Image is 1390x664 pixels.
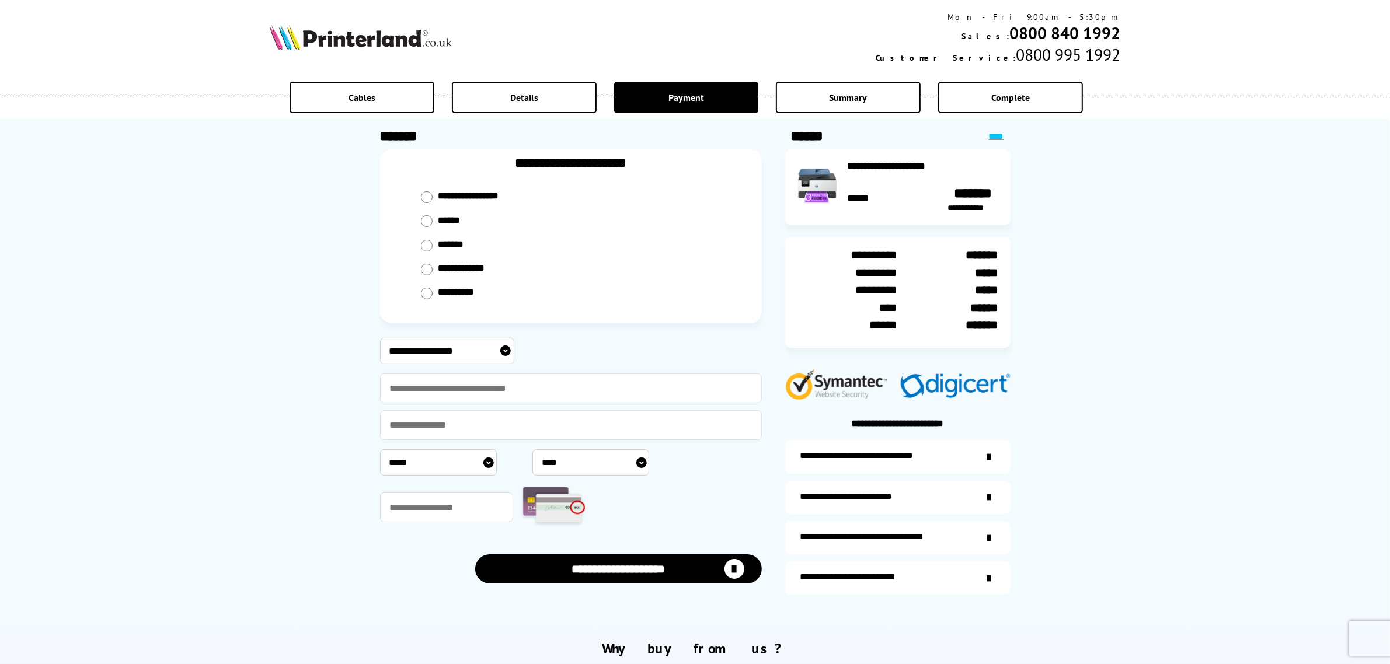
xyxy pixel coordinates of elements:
[668,92,704,103] span: Payment
[991,92,1030,103] span: Complete
[876,53,1016,63] span: Customer Service:
[1009,22,1120,44] a: 0800 840 1992
[270,25,452,50] img: Printerland Logo
[961,31,1009,41] span: Sales:
[510,92,538,103] span: Details
[1016,44,1120,65] span: 0800 995 1992
[830,92,868,103] span: Summary
[785,481,1011,514] a: items-arrive
[876,12,1120,22] div: Mon - Fri 9:00am - 5:30pm
[785,521,1011,554] a: additional-cables
[270,639,1120,658] h2: Why buy from us?
[785,561,1011,595] a: secure-website
[349,92,375,103] span: Cables
[785,440,1011,473] a: additional-ink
